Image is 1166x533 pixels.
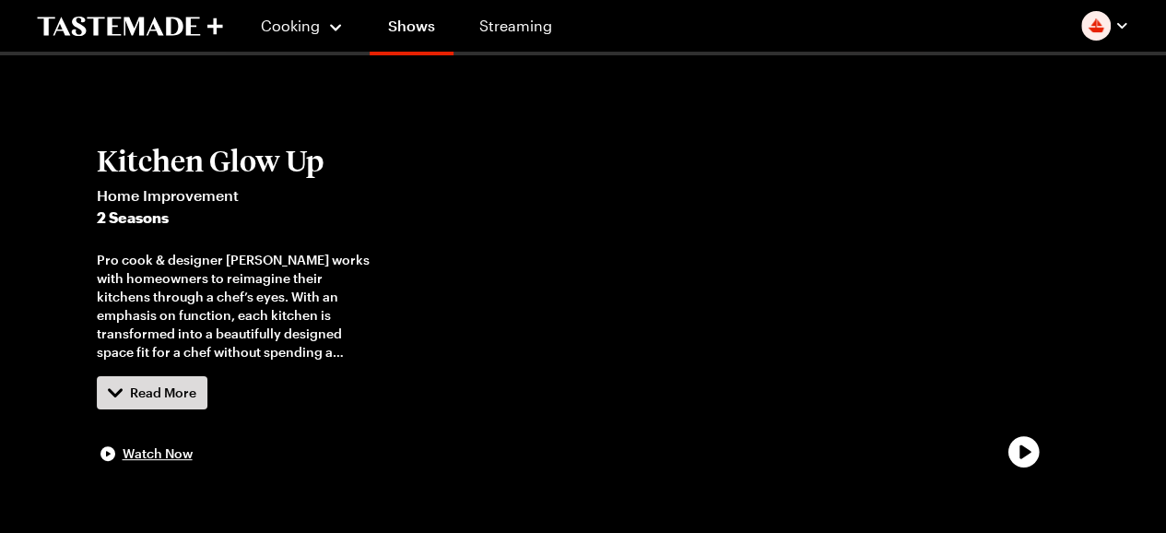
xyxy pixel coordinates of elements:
img: Profile picture [1081,11,1111,41]
button: Kitchen Glow UpHome Improvement2 SeasonsPro cook & designer [PERSON_NAME] works with homeowners t... [97,144,371,465]
a: Shows [370,4,453,55]
button: Read More [97,376,207,409]
img: Kitchen Glow Up [388,111,1069,498]
span: Read More [130,384,196,402]
h2: Kitchen Glow Up [97,144,371,177]
span: Home Improvement [97,184,371,207]
span: Cooking [261,17,320,34]
span: 2 Seasons [97,207,371,229]
button: play trailer [388,111,1069,498]
button: Cooking [260,4,344,48]
button: Profile picture [1081,11,1129,41]
a: To Tastemade Home Page [37,16,223,37]
div: Pro cook & designer [PERSON_NAME] works with homeowners to reimagine their kitchens through a che... [97,251,371,361]
span: Watch Now [123,444,193,463]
